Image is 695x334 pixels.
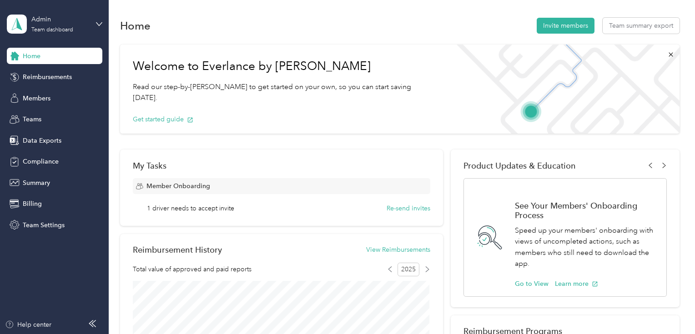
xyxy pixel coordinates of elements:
[133,81,435,104] p: Read our step-by-[PERSON_NAME] to get started on your own, so you can start saving [DATE].
[133,59,435,74] h1: Welcome to Everlance by [PERSON_NAME]
[448,45,679,134] img: Welcome to everlance
[120,21,151,30] h1: Home
[133,245,222,254] h2: Reimbursement History
[515,225,656,269] p: Speed up your members' onboarding with views of uncompleted actions, such as members who still ne...
[133,161,430,170] div: My Tasks
[23,94,50,103] span: Members
[537,18,594,34] button: Invite members
[387,204,430,213] button: Re-send invites
[398,263,419,276] span: 2025
[133,264,252,274] span: Total value of approved and paid reports
[23,178,50,188] span: Summary
[463,161,576,170] span: Product Updates & Education
[644,283,695,334] iframe: Everlance-gr Chat Button Frame
[515,201,656,220] h1: See Your Members' Onboarding Process
[23,157,59,166] span: Compliance
[147,204,234,213] span: 1 driver needs to accept invite
[31,27,73,33] div: Team dashboard
[555,279,598,289] button: Learn more
[5,320,51,329] button: Help center
[23,72,72,82] span: Reimbursements
[23,220,65,230] span: Team Settings
[23,136,61,145] span: Data Exports
[515,279,549,289] button: Go to View
[31,15,88,24] div: Admin
[23,115,41,124] span: Teams
[23,199,42,209] span: Billing
[146,181,210,191] span: Member Onboarding
[133,115,193,124] button: Get started guide
[366,245,430,254] button: View Reimbursements
[603,18,680,34] button: Team summary export
[23,51,40,61] span: Home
